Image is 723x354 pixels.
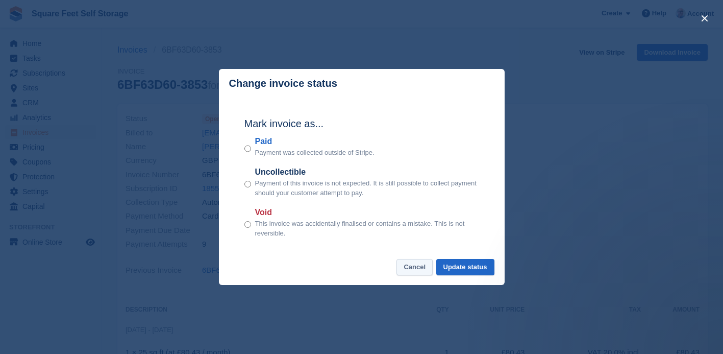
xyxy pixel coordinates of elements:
p: This invoice was accidentally finalised or contains a mistake. This is not reversible. [255,219,479,239]
label: Paid [255,135,375,148]
button: Cancel [396,259,433,276]
label: Void [255,206,479,219]
p: Payment of this invoice is not expected. It is still possible to collect payment should your cust... [255,178,479,198]
h2: Mark invoice as... [244,116,479,131]
p: Change invoice status [229,78,337,89]
label: Uncollectible [255,166,479,178]
button: close [696,10,713,27]
p: Payment was collected outside of Stripe. [255,148,375,158]
button: Update status [436,259,494,276]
